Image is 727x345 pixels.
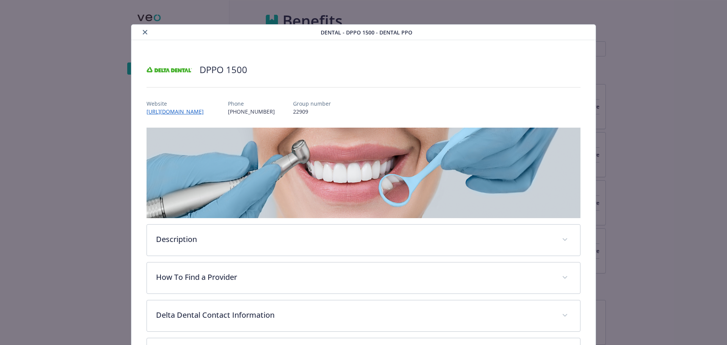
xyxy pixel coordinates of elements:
p: Website [147,100,210,108]
h2: DPPO 1500 [200,63,247,76]
img: banner [147,128,581,218]
span: Dental - DPPO 1500 - Dental PPO [321,28,412,36]
p: Delta Dental Contact Information [156,309,553,321]
p: Phone [228,100,275,108]
p: Group number [293,100,331,108]
p: [PHONE_NUMBER] [228,108,275,116]
div: How To Find a Provider [147,262,580,293]
p: How To Find a Provider [156,272,553,283]
div: Delta Dental Contact Information [147,300,580,331]
button: close [140,28,150,37]
p: 22909 [293,108,331,116]
a: [URL][DOMAIN_NAME] [147,108,210,115]
img: Delta Dental Insurance Company [147,58,192,81]
div: Description [147,225,580,256]
p: Description [156,234,553,245]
